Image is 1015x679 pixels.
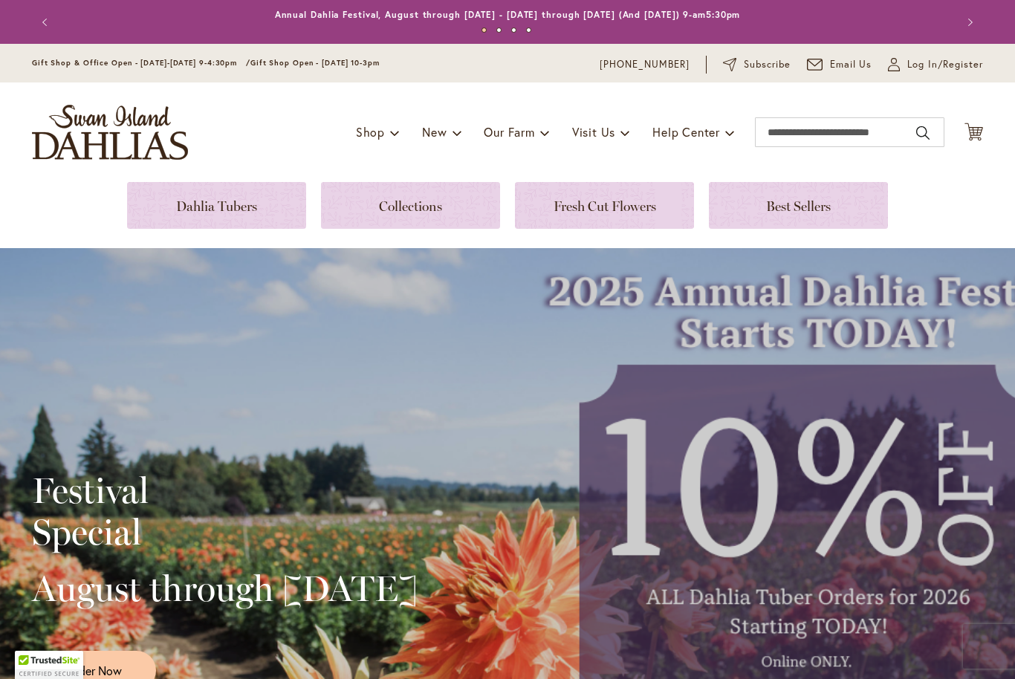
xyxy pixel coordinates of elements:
button: 1 of 4 [481,27,487,33]
span: Gift Shop Open - [DATE] 10-3pm [250,58,380,68]
span: Log In/Register [907,57,983,72]
a: Annual Dahlia Festival, August through [DATE] - [DATE] through [DATE] (And [DATE]) 9-am5:30pm [275,9,741,20]
span: New [422,124,447,140]
button: 3 of 4 [511,27,516,33]
span: Our Farm [484,124,534,140]
button: Previous [32,7,62,37]
span: Email Us [830,57,872,72]
a: [PHONE_NUMBER] [600,57,690,72]
button: 2 of 4 [496,27,502,33]
a: Email Us [807,57,872,72]
span: Order Now [66,662,122,679]
span: Visit Us [572,124,615,140]
span: Shop [356,124,385,140]
a: store logo [32,105,188,160]
span: Help Center [652,124,720,140]
a: Log In/Register [888,57,983,72]
button: 4 of 4 [526,27,531,33]
h2: August through [DATE] [32,568,418,609]
a: Subscribe [723,57,791,72]
span: Subscribe [744,57,791,72]
span: Gift Shop & Office Open - [DATE]-[DATE] 9-4:30pm / [32,58,250,68]
button: Next [953,7,983,37]
h2: Festival Special [32,470,418,553]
